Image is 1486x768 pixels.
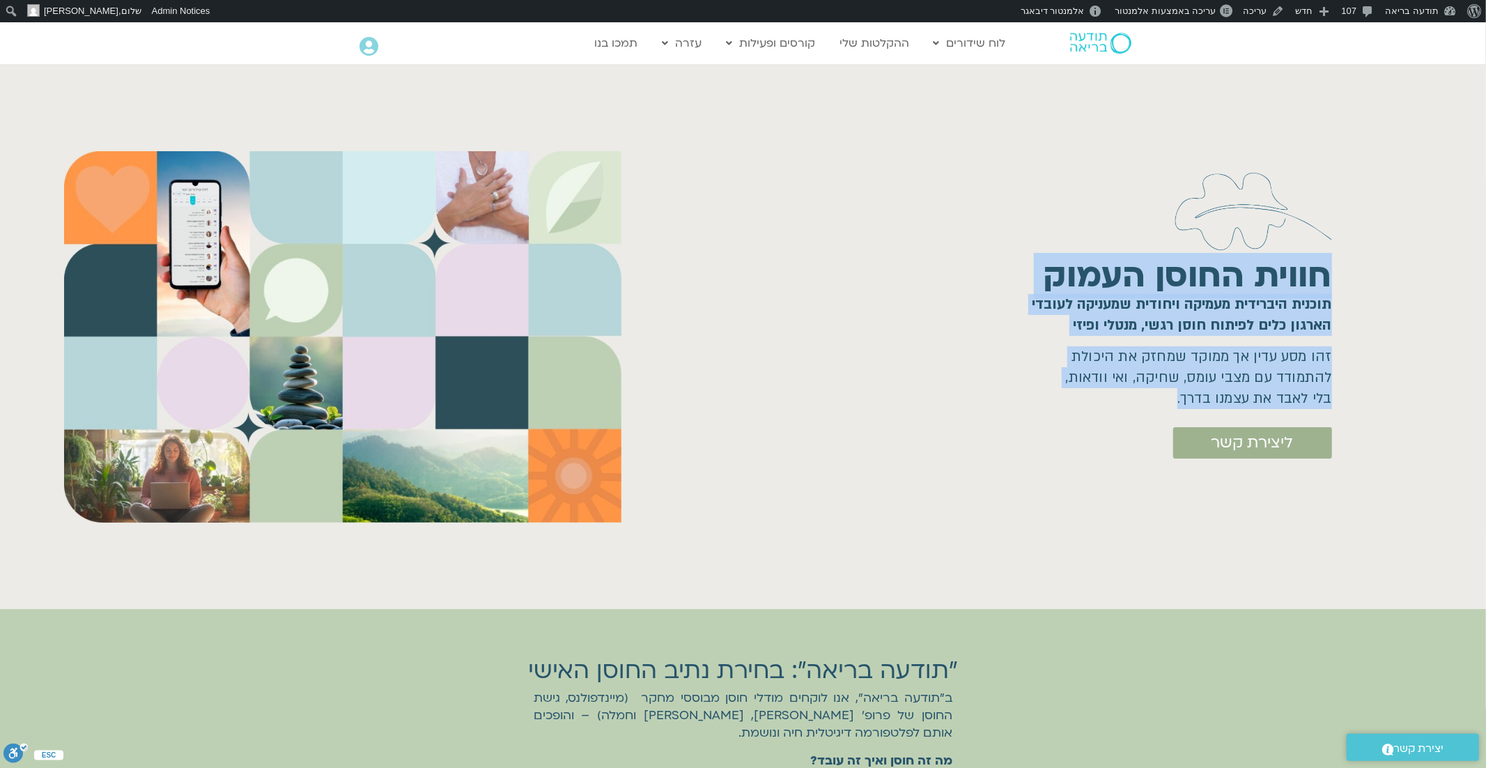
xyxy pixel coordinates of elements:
h1: חווית החוסן העמוק [1044,255,1332,297]
a: קורסים ופעילות [719,30,822,56]
p: ב"תודעה בריאה", אנו לוקחים מודלי חוסן מבוססי מחקר (מיינדפולנס, גישת החוסן של פרופ׳ [PERSON_NAME],... [534,689,952,742]
h2: "תודעה בריאה": בחירת נתיב החוסן האישי [529,658,958,684]
a: יצירת קשר [1347,734,1479,761]
a: ההקלטות שלי [833,30,916,56]
img: תודעה בריאה [1070,33,1131,54]
a: עזרה [655,30,709,56]
span: יצירת קשר [1394,739,1444,758]
span: עריכה באמצעות אלמנטור [1115,6,1216,16]
h1: תוכנית היברידית מעמיקה ויחודית שמעניקה לעובדי הארגון כלים לפיתוח חוסן רגשי, מנטלי ופיזי [1018,294,1332,336]
span: [PERSON_NAME] [44,6,118,16]
h1: זהו מסע עדין אך ממוקד שמחזק את היכולת להתמודד עם מצבי עומס, שחיקה, ואי וודאות, בלי לאבד את עצמנו ... [1066,346,1332,409]
a: תמכו בנו [587,30,644,56]
a: לוח שידורים [927,30,1013,56]
a: ליצירת קשר [1173,427,1332,459]
span: ליצירת קשר [1212,434,1294,452]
